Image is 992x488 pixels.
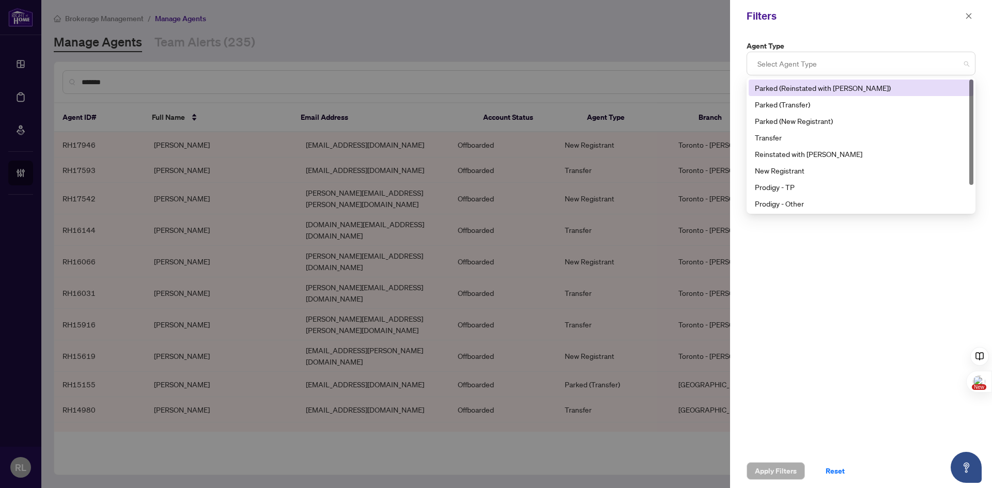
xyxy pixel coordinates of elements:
div: Parked (Transfer) [755,99,967,110]
button: Reset [817,462,853,480]
div: Prodigy - TP [749,179,973,195]
div: Parked (Reinstated with [PERSON_NAME]) [755,82,967,93]
div: Parked (Reinstated with RAHR) [749,80,973,96]
div: Filters [747,8,962,24]
div: Reinstated with RAHR [749,146,973,162]
span: Reset [826,463,845,479]
div: Reinstated with [PERSON_NAME] [755,148,967,160]
div: Prodigy - TP [755,181,967,193]
label: Agent Type [747,40,975,52]
div: New Registrant [755,165,967,176]
button: Apply Filters [747,462,805,480]
div: Prodigy - Other [755,198,967,209]
div: Transfer [749,129,973,146]
div: Transfer [755,132,967,143]
div: Parked (New Registrant) [749,113,973,129]
div: Parked (Transfer) [749,96,973,113]
div: Prodigy - Other [749,195,973,212]
button: Open asap [951,452,982,483]
span: close [965,12,972,20]
div: Parked (New Registrant) [755,115,967,127]
div: New Registrant [749,162,973,179]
